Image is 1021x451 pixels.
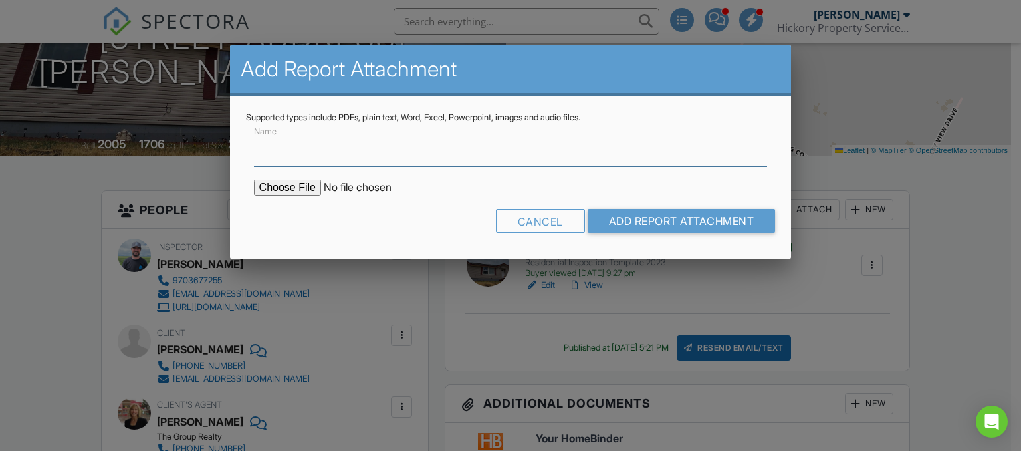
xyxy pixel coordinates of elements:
[976,406,1008,438] div: Open Intercom Messenger
[241,56,781,82] h2: Add Report Attachment
[496,209,585,233] div: Cancel
[254,126,277,138] label: Name
[588,209,776,233] input: Add Report Attachment
[246,112,776,123] div: Supported types include PDFs, plain text, Word, Excel, Powerpoint, images and audio files.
